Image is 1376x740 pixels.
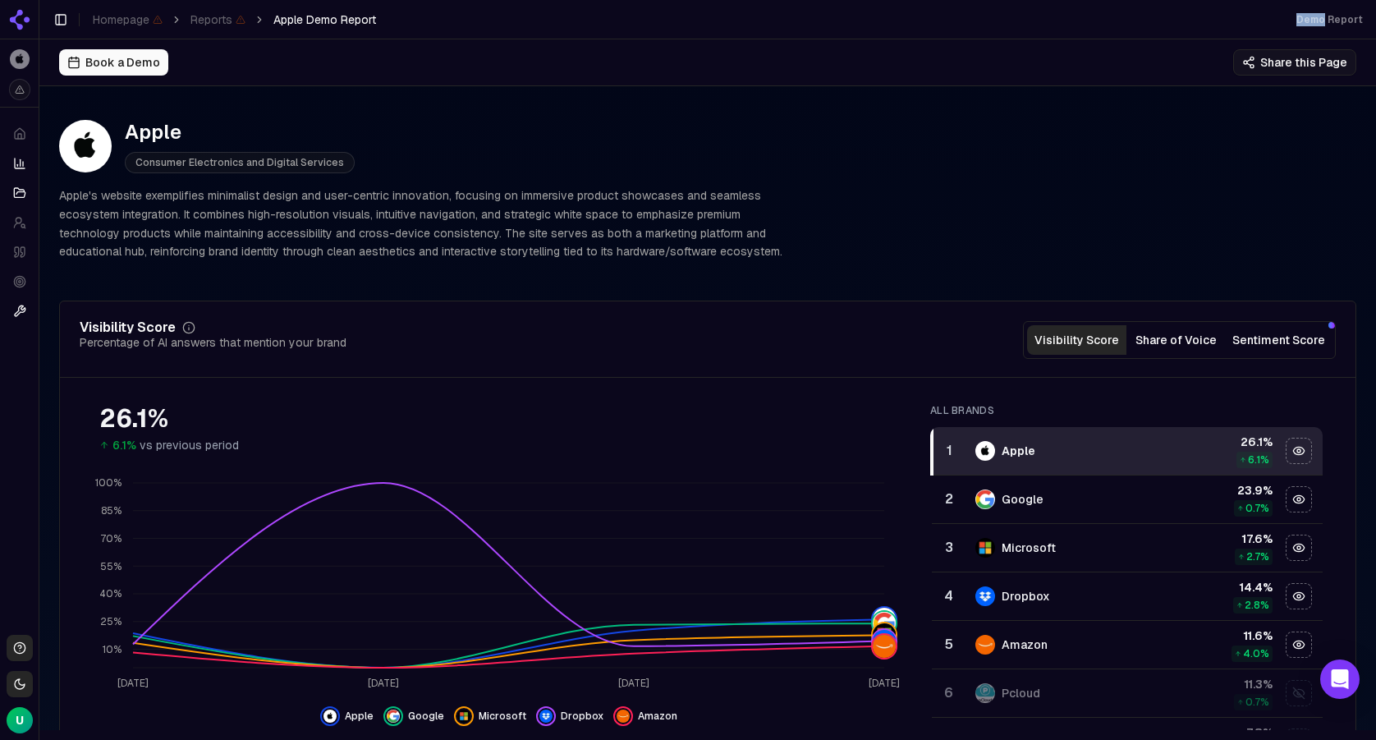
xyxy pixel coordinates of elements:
div: 26.1 % [1171,434,1272,450]
div: All Brands [930,404,1323,417]
button: Hide amazon data [1286,632,1312,658]
img: apple [873,608,896,631]
button: Hide google data [1286,486,1312,512]
tr: 4dropboxDropbox14.4%2.8%Hide dropbox data [932,572,1323,621]
img: dropbox [975,586,995,606]
div: 3 [938,538,959,558]
button: Hide amazon data [613,706,677,726]
img: apple [323,710,337,723]
span: vs previous period [140,437,239,453]
button: Share of Voice [1126,325,1226,355]
tr: 1appleApple26.1%6.1%Hide apple data [932,427,1323,476]
img: google [975,490,995,509]
button: Hide microsoft data [454,706,526,726]
span: Homepage [93,11,163,28]
button: Hide microsoft data [1286,535,1312,561]
span: Reports [190,11,245,28]
div: 11.6 % [1171,627,1272,644]
div: Open Intercom Messenger [1320,660,1360,699]
span: Apple Demo Report [273,11,376,28]
p: Apple's website exemplifies minimalist design and user-centric innovation, focusing on immersive ... [59,186,795,261]
div: 11.3 % [1171,676,1272,692]
div: Demo Report [1296,13,1363,26]
div: Dropbox [1002,588,1050,604]
img: dropbox [539,710,553,723]
div: Amazon [1002,637,1048,653]
tr: 5amazonAmazon11.6%4.0%Hide amazon data [932,621,1323,669]
img: google [387,710,400,723]
img: pcloud [975,683,995,703]
button: Visibility Score [1027,325,1126,355]
tspan: 85% [101,504,122,517]
div: Microsoft [1002,540,1056,556]
span: 0.7 % [1245,696,1269,709]
tr: 2googleGoogle23.9%0.7%Hide google data [932,476,1323,524]
div: Apple [1002,443,1035,459]
button: Hide dropbox data [536,706,603,726]
tspan: 55% [100,560,122,573]
span: Amazon [638,710,677,723]
div: Google [1002,491,1043,508]
img: microsoft [975,538,995,558]
span: 4.0 % [1243,647,1269,660]
button: Hide google data [383,706,444,726]
img: microsoft [873,623,896,646]
div: Pcloud [1002,685,1040,701]
div: 6 [938,683,959,703]
tspan: [DATE] [869,677,900,690]
span: 2.7 % [1246,550,1269,563]
span: 0.7 % [1245,502,1269,515]
div: 1 [940,441,959,461]
span: U [16,712,24,729]
div: 23.9 % [1171,482,1272,499]
img: dropbox [873,630,896,653]
div: 2 [938,490,959,509]
img: google [873,612,896,635]
button: Sentiment Score [1226,325,1332,355]
img: apple [975,441,995,461]
div: 14.4 % [1171,579,1272,595]
div: 26.1% [99,404,897,434]
span: Consumer Electronics and Digital Services [125,152,355,173]
span: Dropbox [561,710,603,723]
button: Share this Page [1233,49,1356,76]
img: microsoft [457,710,470,723]
div: 17.6 % [1171,531,1272,547]
img: amazon [975,635,995,655]
tspan: 100% [95,476,122,490]
div: Apple [125,119,355,145]
div: Percentage of AI answers that mention your brand [80,334,346,351]
tspan: [DATE] [117,677,149,690]
tspan: 25% [100,615,122,628]
img: Apple [59,120,112,172]
button: Hide dropbox data [1286,583,1312,609]
tspan: [DATE] [368,677,399,690]
tspan: 10% [103,643,122,656]
tspan: 70% [100,532,122,545]
tspan: [DATE] [618,677,649,690]
div: 4 [938,586,959,606]
tr: 6pcloudPcloud11.3%0.7%Show pcloud data [932,669,1323,718]
span: Apple [345,710,374,723]
button: Hide apple data [320,706,374,726]
nav: breadcrumb [93,11,376,28]
div: 5 [938,635,959,655]
span: 2.8 % [1245,599,1269,612]
tr: 3microsoftMicrosoft17.6%2.7%Hide microsoft data [932,524,1323,572]
div: Visibility Score [80,321,176,334]
button: Hide apple data [1286,438,1312,464]
img: amazon [617,710,630,723]
tspan: 40% [99,587,122,600]
button: Book a Demo [59,49,168,76]
span: Microsoft [479,710,526,723]
span: 6.1 % [1248,453,1269,467]
span: Google [408,710,444,723]
span: 6.1% [112,437,136,453]
button: Show pcloud data [1286,680,1312,706]
img: amazon [873,635,896,658]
